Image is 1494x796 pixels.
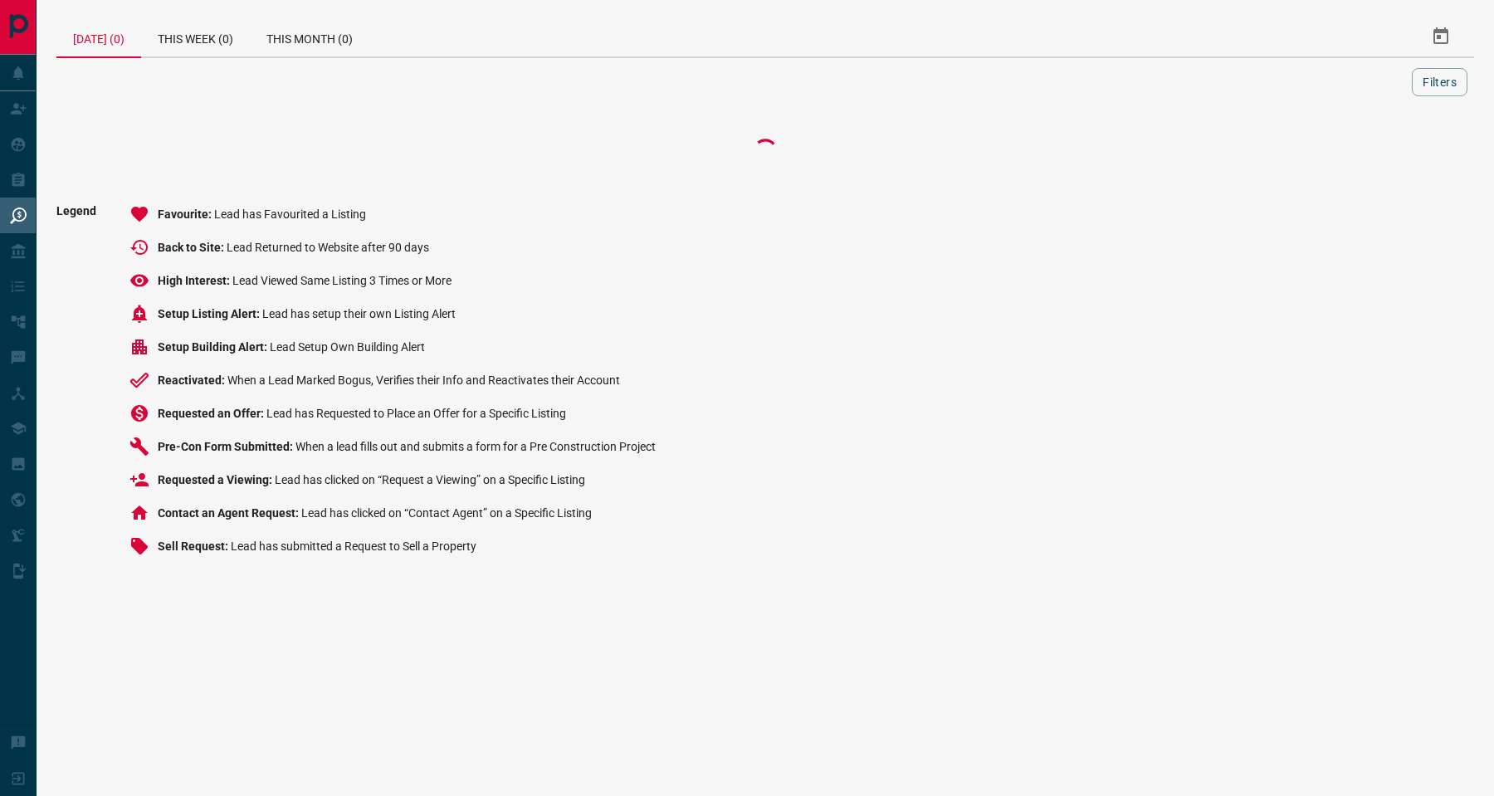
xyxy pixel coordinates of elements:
span: Lead has Requested to Place an Offer for a Specific Listing [266,407,566,420]
button: Select Date Range [1421,17,1461,56]
div: Loading [682,134,848,168]
span: Favourite [158,208,214,221]
span: Requested a Viewing [158,473,275,486]
span: Reactivated [158,374,227,387]
span: High Interest [158,274,232,287]
span: Lead Viewed Same Listing 3 Times or More [232,274,452,287]
span: Lead has submitted a Request to Sell a Property [231,540,476,553]
span: Lead has clicked on “Contact Agent” on a Specific Listing [301,506,592,520]
div: This Month (0) [250,17,369,56]
span: Back to Site [158,241,227,254]
span: Lead Setup Own Building Alert [270,340,425,354]
button: Filters [1412,68,1467,96]
span: Requested an Offer [158,407,266,420]
span: Lead has clicked on “Request a Viewing” on a Specific Listing [275,473,585,486]
span: Lead has Favourited a Listing [214,208,366,221]
span: Lead Returned to Website after 90 days [227,241,429,254]
span: Contact an Agent Request [158,506,301,520]
span: Lead has setup their own Listing Alert [262,307,456,320]
span: Pre-Con Form Submitted [158,440,295,453]
div: This Week (0) [141,17,250,56]
span: When a Lead Marked Bogus, Verifies their Info and Reactivates their Account [227,374,620,387]
span: Setup Building Alert [158,340,270,354]
span: Setup Listing Alert [158,307,262,320]
span: When a lead fills out and submits a form for a Pre Construction Project [295,440,656,453]
span: Legend [56,204,96,569]
div: [DATE] (0) [56,17,141,58]
span: Sell Request [158,540,231,553]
